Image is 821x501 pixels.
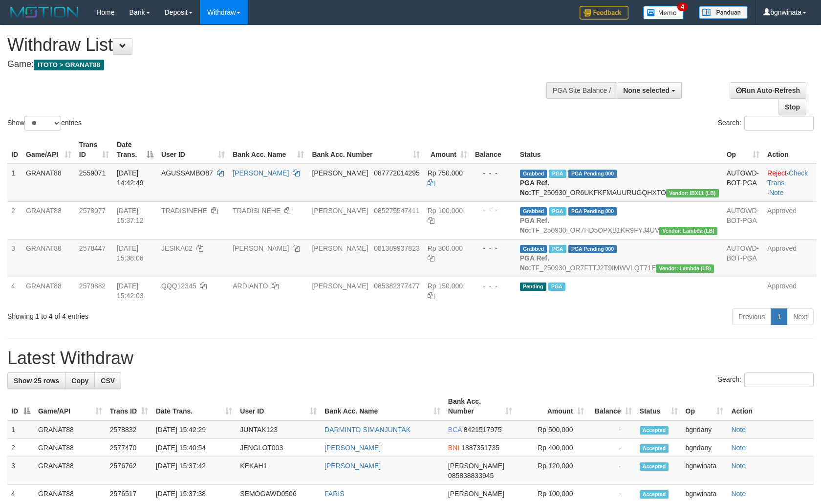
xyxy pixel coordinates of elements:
[548,283,565,291] span: Marked by bgndedek
[516,439,588,457] td: Rp 400,000
[7,164,22,202] td: 1
[106,457,152,485] td: 2576762
[22,136,75,164] th: Game/API: activate to sort column ascending
[763,136,817,164] th: Action
[106,392,152,420] th: Trans ID: activate to sort column ascending
[588,439,636,457] td: -
[769,189,784,196] a: Note
[236,439,321,457] td: JENGLOT003
[656,264,714,273] span: Vendor URL: https://dashboard.q2checkout.com/secure
[516,239,723,277] td: TF_250930_OR7FTTJ2T9IMWVLQT71E
[448,472,494,479] span: Copy 085838833945 to clipboard
[475,281,512,291] div: - - -
[152,439,237,457] td: [DATE] 15:40:54
[448,462,504,470] span: [PERSON_NAME]
[161,244,193,252] span: JESIKA02
[682,392,728,420] th: Op: activate to sort column ascending
[682,420,728,439] td: bgndany
[152,457,237,485] td: [DATE] 15:37:42
[428,169,463,177] span: Rp 750.000
[161,207,207,215] span: TRADISINEHE
[312,244,368,252] span: [PERSON_NAME]
[308,136,423,164] th: Bank Acc. Number: activate to sort column ascending
[117,169,144,187] span: [DATE] 14:42:49
[682,457,728,485] td: bgnwinata
[640,462,669,471] span: Accepted
[448,426,462,434] span: BCA
[233,282,268,290] a: ARDIANTO
[424,136,471,164] th: Amount: activate to sort column ascending
[374,207,419,215] span: Copy 085275547411 to clipboard
[744,116,814,131] input: Search:
[7,116,82,131] label: Show entries
[549,207,566,216] span: Marked by bgnwinata
[520,170,547,178] span: Grabbed
[763,277,817,305] td: Approved
[152,420,237,439] td: [DATE] 15:42:29
[321,392,444,420] th: Bank Acc. Name: activate to sort column ascending
[636,392,682,420] th: Status: activate to sort column ascending
[444,392,516,420] th: Bank Acc. Number: activate to sort column ascending
[161,169,213,177] span: AGUSSAMBO87
[727,392,814,420] th: Action
[763,201,817,239] td: Approved
[428,244,463,252] span: Rp 300.000
[640,426,669,435] span: Accepted
[34,392,106,420] th: Game/API: activate to sort column ascending
[7,5,82,20] img: MOTION_logo.png
[7,392,34,420] th: ID: activate to sort column descending
[731,444,746,452] a: Note
[79,282,106,290] span: 2579882
[117,207,144,224] span: [DATE] 15:37:12
[233,207,281,215] a: TRADISI NEHE
[461,444,499,452] span: Copy 1887351735 to clipboard
[14,377,59,385] span: Show 25 rows
[730,82,806,99] a: Run Auto-Refresh
[623,87,670,94] span: None selected
[79,207,106,215] span: 2578077
[117,282,144,300] span: [DATE] 15:42:03
[7,35,538,55] h1: Withdraw List
[516,164,723,202] td: TF_250930_OR6UKFKFMAUURUGQHXTO
[233,244,289,252] a: [PERSON_NAME]
[106,420,152,439] td: 2578832
[428,207,463,215] span: Rp 100.000
[7,439,34,457] td: 2
[79,169,106,177] span: 2559071
[659,227,717,235] span: Vendor URL: https://dashboard.q2checkout.com/secure
[157,136,229,164] th: User ID: activate to sort column ascending
[7,457,34,485] td: 3
[24,116,61,131] select: Showentries
[65,372,95,389] a: Copy
[778,99,806,115] a: Stop
[428,282,463,290] span: Rp 150.000
[732,308,771,325] a: Previous
[731,426,746,434] a: Note
[546,82,617,99] div: PGA Site Balance /
[475,168,512,178] div: - - -
[236,420,321,439] td: JUNTAK123
[580,6,628,20] img: Feedback.jpg
[374,244,419,252] span: Copy 081389937823 to clipboard
[34,457,106,485] td: GRANAT88
[718,372,814,387] label: Search:
[7,277,22,305] td: 4
[7,239,22,277] td: 3
[516,201,723,239] td: TF_250930_OR7HD5OPXB1KR9FYJ4UV
[34,60,104,70] span: ITOTO > GRANAT88
[588,457,636,485] td: -
[549,245,566,253] span: Marked by bgnwinata
[312,282,368,290] span: [PERSON_NAME]
[324,426,410,434] a: DARMINTO SIMANJUNTAK
[787,308,814,325] a: Next
[161,282,196,290] span: QQQ12345
[520,179,549,196] b: PGA Ref. No:
[475,206,512,216] div: - - -
[516,136,723,164] th: Status
[374,169,419,177] span: Copy 087772014295 to clipboard
[731,490,746,498] a: Note
[374,282,419,290] span: Copy 085382377477 to clipboard
[520,207,547,216] span: Grabbed
[588,420,636,439] td: -
[516,392,588,420] th: Amount: activate to sort column ascending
